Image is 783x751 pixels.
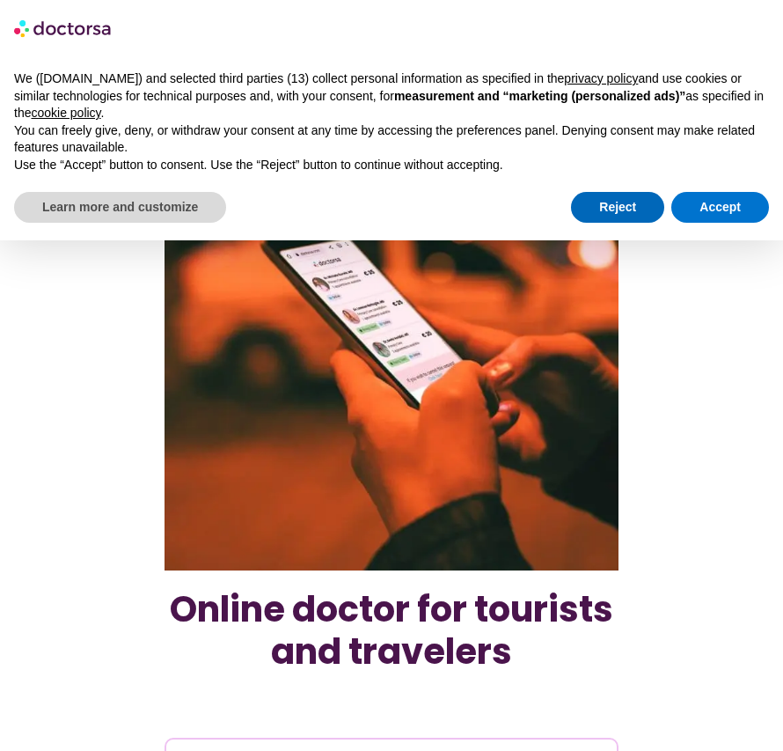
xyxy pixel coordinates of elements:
a: privacy policy [564,71,638,85]
img: logo [14,14,113,42]
button: Learn more and customize [14,192,226,224]
a: cookie policy [31,106,100,120]
p: Use the “Accept” button to consent. Use the “Reject” button to continue without accepting. [14,157,769,174]
iframe: Customer reviews powered by Trustpilot [173,699,610,720]
button: Reject [571,192,664,224]
img: Doctorsa user fills out intake form on mobile phone [165,116,618,571]
p: You can freely give, deny, or withdraw your consent at any time by accessing the preferences pane... [14,122,769,157]
button: Accept [671,192,769,224]
p: We ([DOMAIN_NAME]) and selected third parties (13) collect personal information as specified in t... [14,70,769,122]
h1: Online doctor for tourists and travelers [165,588,618,673]
strong: measurement and “marketing (personalized ads)” [394,89,685,103]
